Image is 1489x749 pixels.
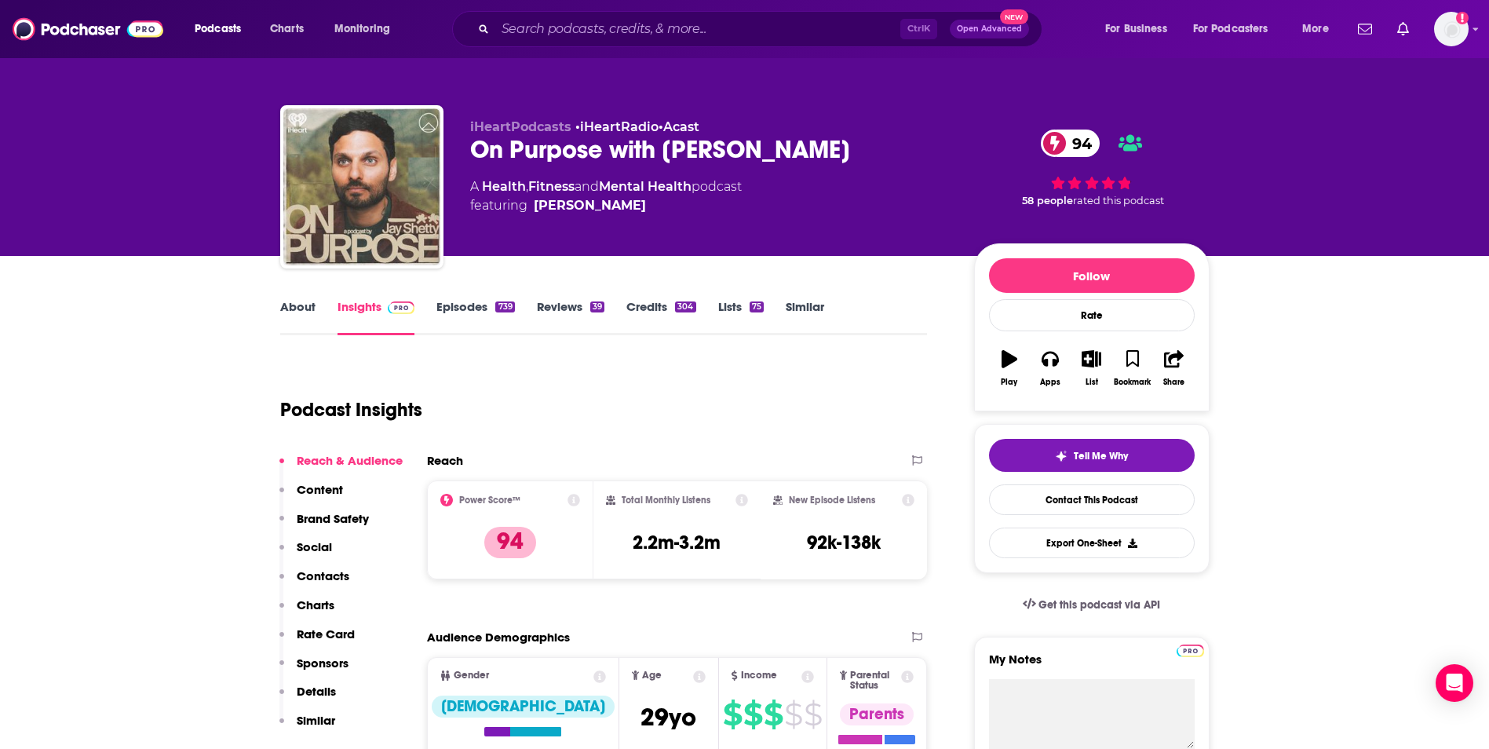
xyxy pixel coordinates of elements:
button: open menu [184,16,261,42]
span: Income [741,670,777,681]
div: A podcast [470,177,742,215]
span: • [659,119,699,134]
button: open menu [1094,16,1187,42]
div: 94 58 peoplerated this podcast [974,119,1210,217]
span: $ [804,702,822,727]
button: open menu [1291,16,1348,42]
p: Sponsors [297,656,349,670]
span: More [1302,18,1329,40]
div: Play [1001,378,1017,387]
div: Rate [989,299,1195,331]
div: Parents [840,703,914,725]
span: New [1000,9,1028,24]
button: Open AdvancedNew [950,20,1029,38]
span: 58 people [1022,195,1073,206]
button: Brand Safety [279,511,369,540]
span: Logged in as alisontucker [1434,12,1469,46]
a: Credits304 [626,299,695,335]
h3: 92k-138k [807,531,881,554]
span: $ [743,702,762,727]
span: Parental Status [850,670,899,691]
span: rated this podcast [1073,195,1164,206]
a: Episodes739 [436,299,514,335]
h1: Podcast Insights [280,398,422,422]
p: Reach & Audience [297,453,403,468]
button: open menu [323,16,411,42]
input: Search podcasts, credits, & more... [495,16,900,42]
a: Show notifications dropdown [1391,16,1415,42]
button: Contacts [279,568,349,597]
img: Podchaser Pro [1177,645,1204,657]
span: Get this podcast via API [1038,598,1160,612]
button: Play [989,340,1030,396]
h2: New Episode Listens [789,495,875,506]
a: 94 [1041,130,1100,157]
img: On Purpose with Jay Shetty [283,108,440,265]
span: Gender [454,670,489,681]
div: 39 [590,301,604,312]
a: Health [482,179,526,194]
button: Show profile menu [1434,12,1469,46]
a: Show notifications dropdown [1352,16,1378,42]
p: Brand Safety [297,511,369,526]
div: [DEMOGRAPHIC_DATA] [432,696,615,718]
div: Open Intercom Messenger [1436,664,1473,702]
span: iHeartPodcasts [470,119,571,134]
p: Social [297,539,332,554]
span: , [526,179,528,194]
a: Podchaser - Follow, Share and Rate Podcasts [13,14,163,44]
button: Apps [1030,340,1071,396]
span: Ctrl K [900,19,937,39]
h2: Total Monthly Listens [622,495,710,506]
a: Mental Health [599,179,692,194]
button: open menu [1183,16,1291,42]
button: Export One-Sheet [989,528,1195,558]
svg: Add a profile image [1456,12,1469,24]
span: $ [764,702,783,727]
span: Tell Me Why [1074,450,1128,462]
span: Monitoring [334,18,390,40]
span: and [575,179,599,194]
button: Content [279,482,343,511]
span: featuring [470,196,742,215]
div: List [1086,378,1098,387]
p: Charts [297,597,334,612]
span: 29 yo [640,702,696,733]
span: Open Advanced [957,25,1022,33]
button: Reach & Audience [279,453,403,482]
a: Charts [260,16,313,42]
img: Podchaser Pro [388,301,415,314]
a: Contact This Podcast [989,484,1195,515]
div: 75 [750,301,764,312]
button: List [1071,340,1111,396]
span: $ [784,702,802,727]
span: 94 [1057,130,1100,157]
a: Lists75 [718,299,764,335]
button: Share [1153,340,1194,396]
span: For Podcasters [1193,18,1268,40]
div: Apps [1040,378,1060,387]
a: Pro website [1177,642,1204,657]
div: Bookmark [1114,378,1151,387]
p: Similar [297,713,335,728]
button: Bookmark [1112,340,1153,396]
button: Rate Card [279,627,355,656]
p: Contacts [297,568,349,583]
p: 94 [484,527,536,558]
button: Details [279,684,336,713]
span: • [575,119,659,134]
a: Fitness [528,179,575,194]
a: Get this podcast via API [1010,586,1173,624]
h2: Audience Demographics [427,630,570,645]
p: Content [297,482,343,497]
h3: 2.2m-3.2m [633,531,721,554]
a: Similar [786,299,824,335]
a: iHeartRadio [580,119,659,134]
a: InsightsPodchaser Pro [338,299,415,335]
button: Similar [279,713,335,742]
span: Charts [270,18,304,40]
a: About [280,299,316,335]
a: Acast [663,119,699,134]
div: 739 [495,301,514,312]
